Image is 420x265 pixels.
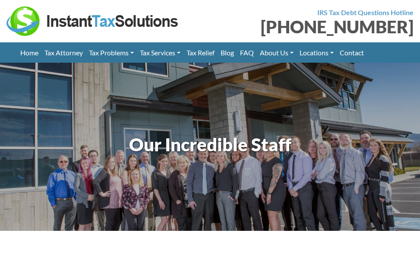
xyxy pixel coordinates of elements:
a: Home [17,42,41,63]
a: Tax Relief [183,42,218,63]
a: Blog [218,42,237,63]
a: Tax Services [137,42,183,63]
a: Tax Attorney [41,42,86,63]
a: Contact [337,42,367,63]
img: Instant Tax Solutions Logo [6,6,179,36]
div: [PHONE_NUMBER] [217,18,414,35]
a: Locations [297,42,337,63]
a: FAQ [237,42,257,63]
a: Tax Problems [86,42,137,63]
h1: Our Incredible Staff [22,132,398,157]
a: About Us [257,42,297,63]
a: Instant Tax Solutions Logo [6,16,179,24]
strong: IRS Tax Debt Questions Hotline [317,8,414,16]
